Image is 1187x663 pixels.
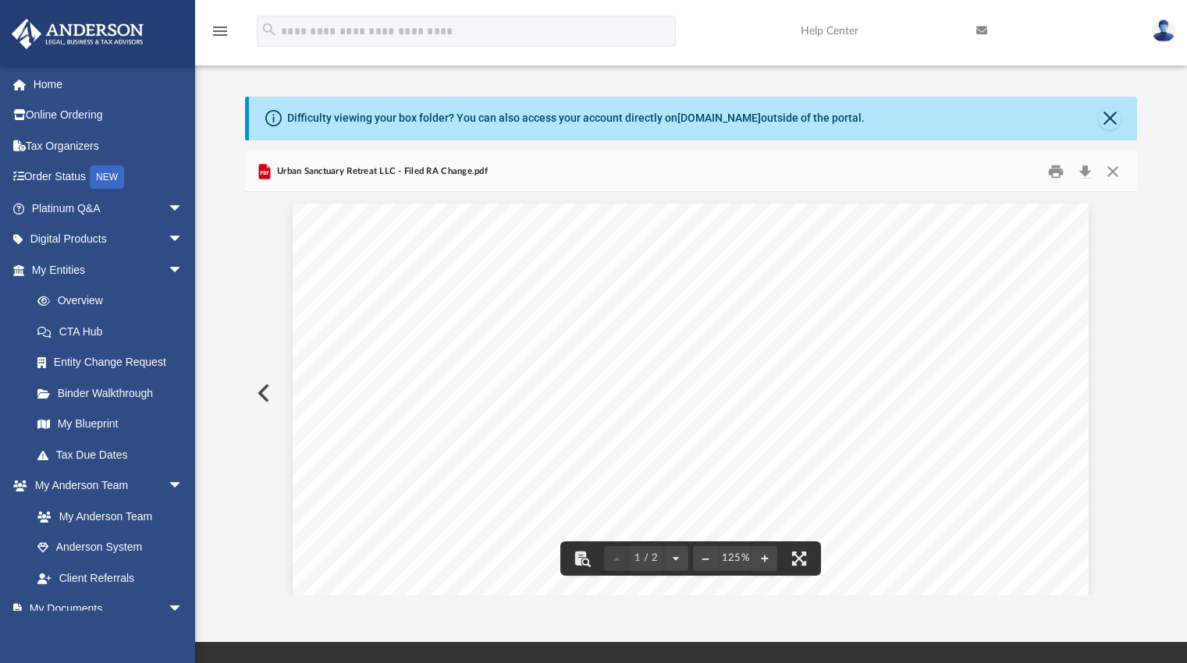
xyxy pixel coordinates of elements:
a: Tax Organizers [11,130,207,161]
span: arrow_drop_down [168,254,199,286]
a: My Blueprint [22,409,199,440]
span: Date Filed: [DATE] [898,312,1005,326]
span: UBI #: 605 002 773 [906,346,1016,360]
div: Document Viewer [245,192,1138,594]
span: 1 / 2 [629,553,663,563]
button: Download [1071,159,1100,183]
span: arrow_drop_down [168,470,199,502]
div: Current zoom level [718,553,752,563]
a: Anderson System [22,532,199,563]
span: Effective Date: [DATE] [889,328,1015,342]
a: Binder Walkthrough [22,378,207,409]
span: UBI Number: [339,515,412,529]
a: My Anderson Teamarrow_drop_down [11,470,199,502]
button: Close [1099,108,1121,129]
a: Tax Due Dates [22,439,207,470]
a: Home [11,69,207,100]
button: Zoom in [752,541,777,576]
span: State of [US_STATE] [907,296,1022,310]
a: Online Ordering [11,100,207,131]
span: arrow_drop_down [168,193,199,225]
span: Business Name: [339,476,424,490]
img: User Pic [1152,19,1175,42]
span: Business Status: [339,592,424,606]
span: arrow_drop_down [168,594,199,626]
a: Overview [22,285,207,317]
i: search [261,21,278,38]
button: Close [1099,159,1127,183]
span: Urban Sanctuary Retreat LLC - Filed RA Change.pdf [274,165,488,179]
button: Zoom out [693,541,718,576]
span: Secretary of State [913,278,1009,292]
a: Platinum Q&Aarrow_drop_down [11,193,207,224]
a: CTA Hub [22,316,207,347]
span: Business Type: [339,553,418,567]
button: Previous File [245,371,279,415]
a: Client Referrals [22,562,199,594]
button: 1 / 2 [629,541,663,576]
a: Entity Change Request [22,347,207,378]
span: Non Commercial Designation of Agent/Statement of Change [339,388,876,409]
a: My Entitiesarrow_drop_down [11,254,207,285]
a: Digital Productsarrow_drop_down [11,224,207,255]
button: Toggle findbar [565,541,599,576]
a: menu [211,30,229,41]
button: Enter fullscreen [782,541,816,576]
i: menu [211,22,229,41]
div: Difficulty viewing your box folder? You can also access your account directly on outside of the p... [287,110,865,126]
button: Print [1040,159,1071,183]
div: NEW [90,165,124,189]
div: File preview [245,192,1138,594]
a: Order StatusNEW [11,161,207,193]
span: URBAN SANCTUARY RETREAT LLC [339,493,578,507]
button: Next page [663,541,688,576]
span: arrow_drop_down [168,224,199,256]
span: 605 002 773 [339,531,410,545]
a: [DOMAIN_NAME] [677,112,761,124]
span: BUSINESS INFORMATION [339,441,580,460]
div: Preview [245,151,1138,595]
span: WA LIMITED LIABILITY COMPANY [339,570,574,584]
span: Filed [947,262,974,276]
a: My Anderson Team [22,501,191,532]
img: Anderson Advisors Platinum Portal [7,19,148,49]
a: My Documentsarrow_drop_down [11,594,199,625]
